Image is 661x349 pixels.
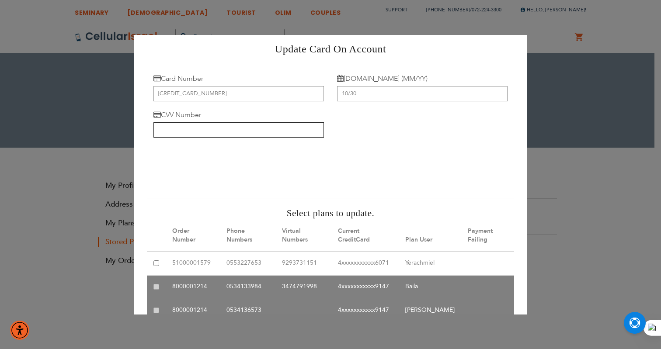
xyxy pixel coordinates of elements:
th: Order Number [166,220,220,251]
label: CVV Number [153,110,201,120]
div: Accessibility Menu [10,321,29,340]
th: Virtual Numbers [275,220,331,251]
td: 51000001579 [166,252,220,276]
iframe: reCAPTCHA [153,149,286,183]
h4: Select plans to update. [147,207,514,220]
td: 4xxxxxxxxxxx6071 [331,252,398,276]
td: 0553227653 [220,252,276,276]
label: Card Number [153,74,203,83]
th: Payment Failing [461,220,514,251]
td: 9293731151 [275,252,331,276]
h2: Update Card On Account [140,41,521,56]
th: Phone Numbers [220,220,276,251]
th: Current CreditCard [331,220,398,251]
td: Yerachmiel [399,252,461,276]
th: Plan User [399,220,461,251]
label: [DOMAIN_NAME] (MM/YY) [337,74,428,83]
